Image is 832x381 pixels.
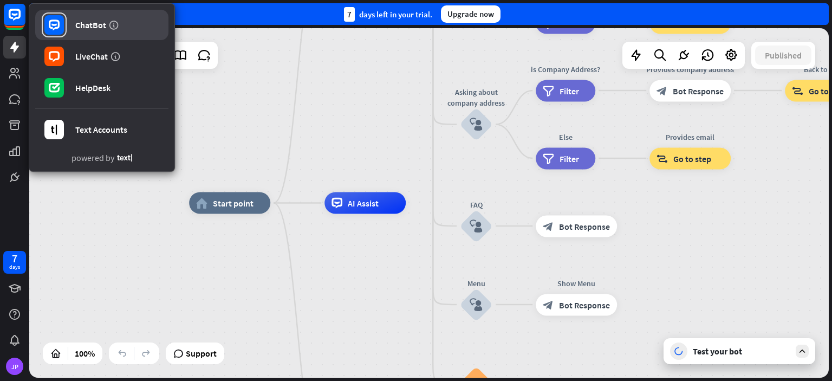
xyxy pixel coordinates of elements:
[656,85,667,96] i: block_bot_response
[196,198,207,209] i: home_2
[186,345,217,362] span: Support
[528,277,625,288] div: Show Menu
[656,153,668,164] i: block_goto
[6,358,23,375] div: JP
[444,87,509,108] div: Asking about company address
[543,85,554,96] i: filter
[543,153,554,164] i: filter
[560,85,579,96] span: Filter
[693,346,790,357] div: Test your bot
[470,298,483,311] i: block_user_input
[528,63,603,74] div: is Company Address?
[673,85,724,96] span: Bot Response
[344,7,432,22] div: days left in your trial.
[470,219,483,233] i: block_user_input
[71,345,98,362] div: 100%
[673,153,711,164] span: Go to step
[441,5,500,23] div: Upgrade now
[755,46,811,65] button: Published
[543,299,554,310] i: block_bot_response
[9,4,41,37] button: Open LiveChat chat widget
[528,131,603,142] div: Else
[559,221,610,231] span: Bot Response
[213,198,253,209] span: Start point
[348,198,379,209] span: AI Assist
[12,254,17,263] div: 7
[344,7,355,22] div: 7
[560,153,579,164] span: Filter
[641,63,739,74] div: Provides company address
[792,85,803,96] i: block_goto
[444,199,509,210] div: FAQ
[3,251,26,274] a: 7 days
[444,277,509,288] div: Menu
[559,299,610,310] span: Bot Response
[470,118,483,131] i: block_user_input
[543,221,554,231] i: block_bot_response
[9,263,20,271] div: days
[641,131,739,142] div: Provides email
